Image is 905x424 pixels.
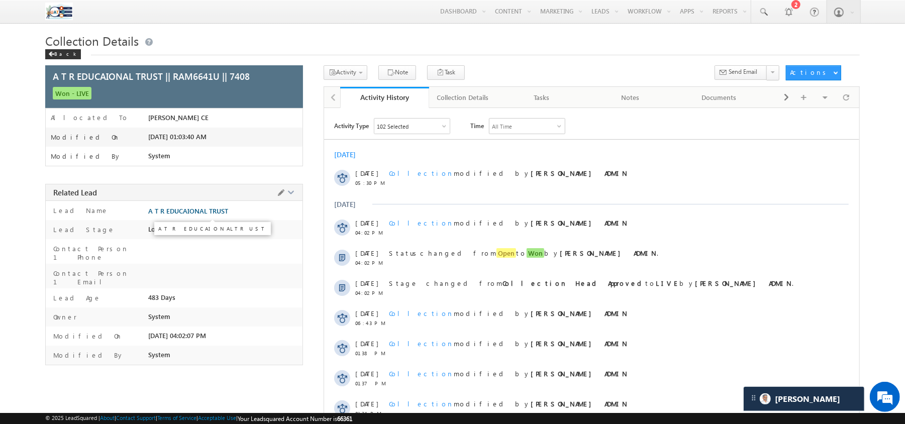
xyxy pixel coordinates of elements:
div: carter-dragCarter[PERSON_NAME] [743,386,865,411]
div: Issue receipt [772,91,843,103]
a: Activity History [340,87,429,108]
a: Tasks [498,87,586,108]
a: Acceptable Use [198,414,236,421]
span: 06:43 PM [355,320,385,326]
span: Collection [389,219,454,227]
a: Issue receipt [764,87,852,108]
span: 483 Days [148,293,175,301]
span: [DATE] [355,339,378,348]
div: Actions [790,68,830,77]
a: Contact Support [116,414,156,421]
label: Lead Age [51,293,101,302]
strong: [PERSON_NAME] ADMIN [531,369,628,378]
div: 102 Selected [377,123,409,130]
span: © 2025 LeadSquared | | | | | [45,414,352,422]
span: Activity Type [334,118,369,133]
span: Status [389,249,420,257]
label: Modified By [51,152,122,160]
p: A T R EDUCAIONAL TRUST [158,225,267,232]
span: Activity [336,68,356,76]
div: [DATE] [334,150,367,159]
label: Modified On [51,332,123,340]
span: Loan Disbursed [148,225,195,233]
strong: [PERSON_NAME] ADMIN [531,219,628,227]
strong: [PERSON_NAME] ADMIN [695,279,792,287]
strong: Collection Head Approved [502,279,645,287]
div: Tasks [506,91,577,103]
label: Lead Name [51,206,109,215]
a: Documents [675,87,763,108]
img: Custom Logo [45,3,73,20]
span: Stage changed from to by . [389,279,793,287]
span: 01:38 PM [355,350,385,356]
span: Won - LIVE [53,87,91,99]
span: 04:02 PM [355,230,385,236]
strong: [PERSON_NAME] ADMIN [531,399,628,408]
span: Collection [389,309,454,317]
span: Collection [389,339,454,348]
span: Your Leadsquared Account Number is [238,415,352,422]
span: Collection [389,399,454,408]
span: Related Lead [53,187,97,197]
strong: [PERSON_NAME] ADMIN [560,249,657,257]
strong: [PERSON_NAME] ADMIN [531,169,628,177]
button: Send Email [715,65,767,80]
span: modified by [389,369,628,378]
button: Note [378,65,416,80]
label: Modified By [51,351,124,359]
span: modified by [389,309,628,317]
span: modified by [389,219,628,227]
img: carter-drag [750,394,758,402]
span: [PERSON_NAME] CE [148,114,209,122]
span: Collection [389,169,454,177]
span: [DATE] [355,399,378,408]
span: Carter [775,393,840,404]
label: Contact Person 1 Phone [51,244,141,261]
div: Documents [683,91,754,103]
span: [DATE] [355,309,378,317]
span: [DATE] [355,279,378,287]
div: Notes [594,91,666,103]
span: [DATE] [355,369,378,378]
span: 01:37 PM [355,380,385,386]
span: 66361 [337,415,352,422]
span: modified by [389,399,628,408]
div: Back [45,49,81,59]
span: Collection Details [45,33,139,49]
span: System [148,152,170,160]
span: [DATE] [355,249,378,257]
span: A T R EDUCAIONAL TRUST || RAM6641U || 7408 [53,70,250,82]
div: [DATE] [334,199,367,209]
a: Terms of Service [157,414,196,421]
strong: LIVE [656,279,679,287]
span: modified by [389,339,628,348]
span: System [148,312,170,321]
label: Allocated To [51,114,129,122]
span: Open [496,248,516,258]
span: 01:34 PM [355,410,385,416]
span: System [148,351,170,359]
span: Collection [389,369,454,378]
span: 04:02 PM [355,290,385,296]
a: About [100,414,115,421]
span: modified by [389,169,628,177]
div: Owner Changed,Status Changed,Stage Changed,Source Changed,Notes & 97 more.. [374,119,450,134]
button: Actions [786,65,841,80]
label: Owner [51,312,77,321]
span: Time [470,118,484,133]
span: 04:02 PM [355,260,385,266]
strong: [PERSON_NAME] ADMIN [531,309,628,317]
span: changed from to by . [389,248,658,258]
label: Modified On [51,133,120,141]
strong: [PERSON_NAME] ADMIN [531,339,628,348]
label: Contact Person 1 Email [51,269,141,286]
label: Lead Stage [51,225,115,234]
a: A T R EDUCAIONAL TRUST [148,207,228,215]
span: [DATE] [355,169,378,177]
button: Activity [324,65,367,80]
span: Send Email [729,67,757,76]
span: 05:30 PM [355,180,385,186]
span: [DATE] 01:03:40 AM [148,133,207,141]
div: Collection Details [437,91,489,103]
